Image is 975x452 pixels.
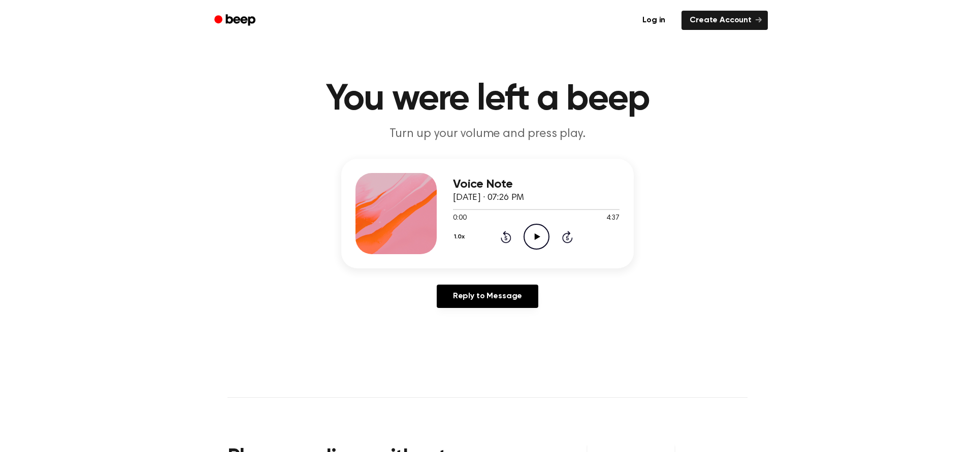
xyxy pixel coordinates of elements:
a: Beep [207,11,265,30]
a: Log in [632,9,675,32]
span: 0:00 [453,213,466,224]
p: Turn up your volume and press play. [292,126,682,143]
a: Reply to Message [437,285,538,308]
h3: Voice Note [453,178,620,191]
span: 4:37 [606,213,620,224]
span: [DATE] · 07:26 PM [453,193,524,202]
button: 1.0x [453,228,468,246]
a: Create Account [681,11,768,30]
h1: You were left a beep [227,81,747,118]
